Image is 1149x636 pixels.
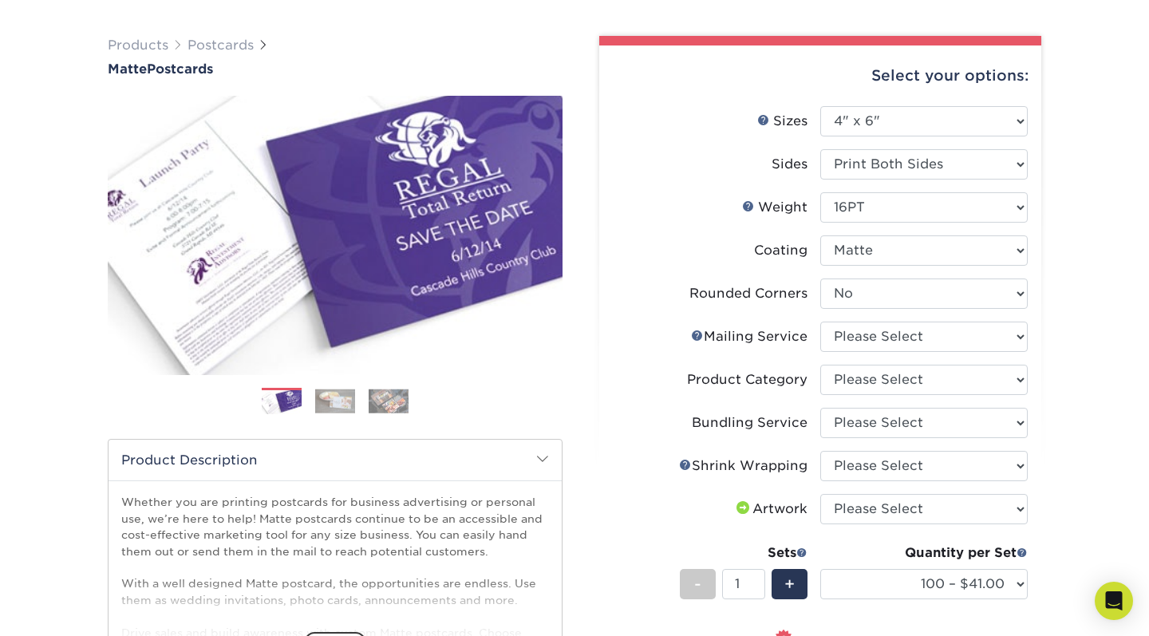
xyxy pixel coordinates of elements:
[108,61,563,77] a: MattePostcards
[109,440,562,480] h2: Product Description
[315,389,355,413] img: Postcards 02
[680,543,807,563] div: Sets
[754,241,807,260] div: Coating
[1095,582,1133,620] div: Open Intercom Messenger
[772,155,807,174] div: Sides
[784,572,795,596] span: +
[679,456,807,476] div: Shrink Wrapping
[687,370,807,389] div: Product Category
[694,572,701,596] span: -
[369,389,409,413] img: Postcards 03
[733,500,807,519] div: Artwork
[262,389,302,417] img: Postcards 01
[757,112,807,131] div: Sizes
[820,543,1028,563] div: Quantity per Set
[108,61,563,77] h1: Postcards
[691,327,807,346] div: Mailing Service
[108,61,147,77] span: Matte
[612,45,1029,106] div: Select your options:
[108,38,168,53] a: Products
[689,284,807,303] div: Rounded Corners
[742,198,807,217] div: Weight
[188,38,254,53] a: Postcards
[692,413,807,433] div: Bundling Service
[108,78,563,393] img: Matte 01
